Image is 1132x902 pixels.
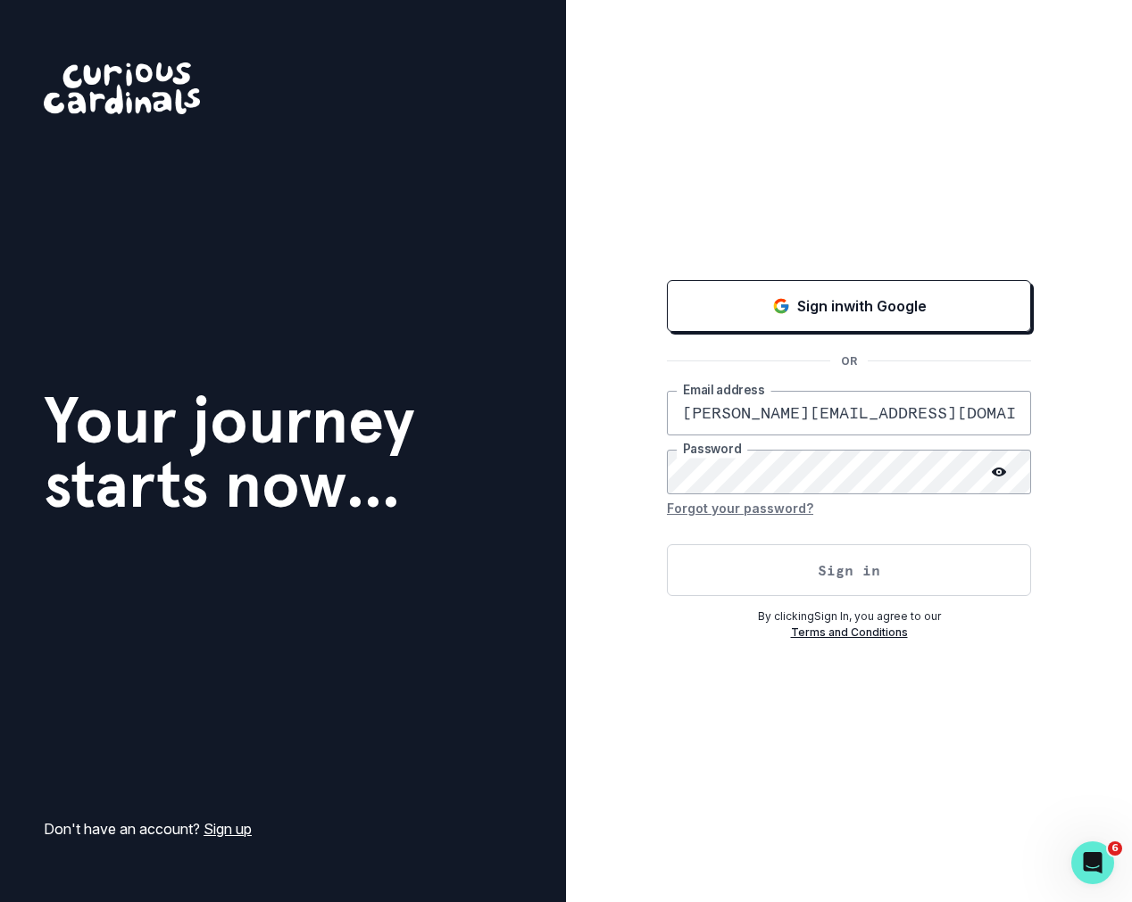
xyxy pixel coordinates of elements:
a: Sign up [204,820,252,838]
p: OR [830,353,868,369]
button: Forgot your password? [667,494,813,523]
img: Curious Cardinals Logo [44,62,200,114]
iframe: Intercom live chat [1071,841,1114,884]
p: Sign in with Google [797,295,927,317]
span: 6 [1108,841,1122,856]
a: Terms and Conditions [791,625,908,639]
p: Don't have an account? [44,818,252,840]
p: By clicking Sign In , you agree to our [667,608,1031,625]
button: Sign in [667,544,1031,596]
button: Sign in with Google (GSuite) [667,280,1031,332]
h1: Your journey starts now... [44,388,415,517]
